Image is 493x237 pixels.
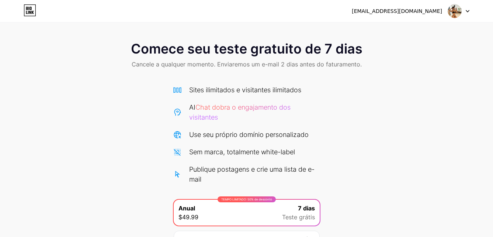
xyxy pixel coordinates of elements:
span: Comece seu teste gratuito de 7 dias [131,41,362,56]
div: [EMAIL_ADDRESS][DOMAIN_NAME] [352,7,442,15]
div: Sem marca, totalmente white-label [189,147,295,157]
div: AI [189,102,320,122]
span: Anual [178,204,195,213]
div: Sites ilimitados e visitantes ilimitados [189,85,301,95]
div: Use seu próprio domínio personalizado [189,130,309,140]
span: Cancele a qualquer momento. Enviaremos um e-mail 2 dias antes do faturamento. [132,60,362,69]
img: João Paulo [448,4,462,18]
div: TEMPO LIMITADO: 50% de desconto [218,196,276,202]
span: $49.99 [178,213,198,221]
span: 7 dias [298,204,315,213]
span: Teste grátis [282,213,315,221]
span: Chat dobra o engajamento dos visitantes [189,103,291,121]
div: Publique postagens e crie uma lista de e-mail [189,164,320,184]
